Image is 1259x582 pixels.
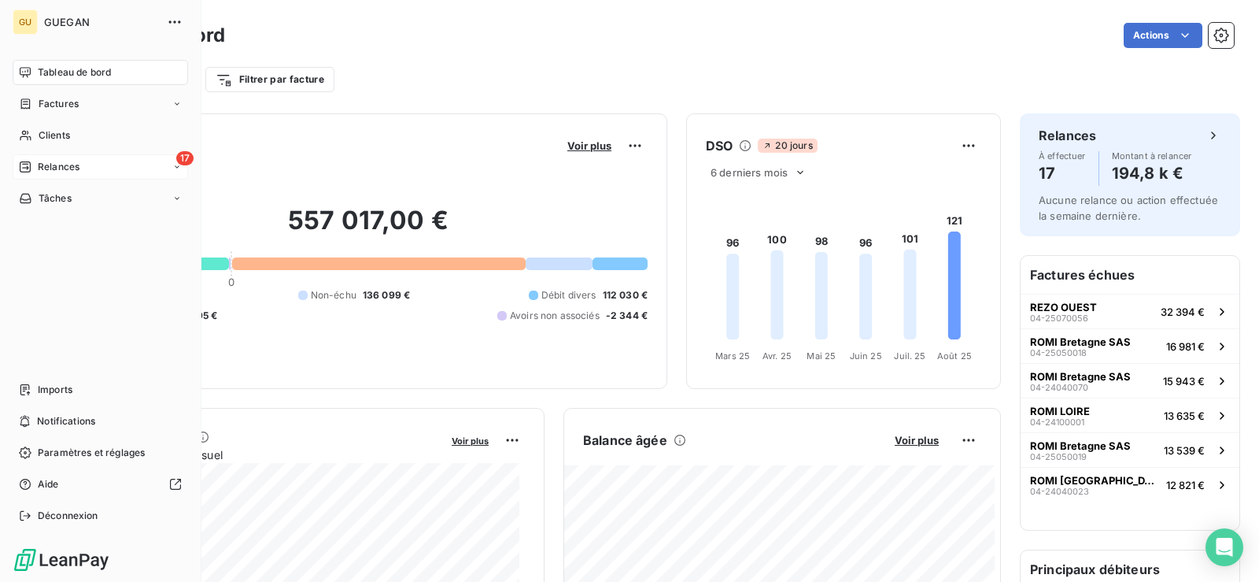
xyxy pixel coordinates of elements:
h6: Relances [1039,126,1096,145]
span: Débit divers [541,288,596,302]
span: Paramètres et réglages [38,446,145,460]
button: ROMI Bretagne SAS04-2505001913 539 € [1021,432,1239,467]
a: Paramètres et réglages [13,440,188,465]
span: -2 344 € [606,309,648,323]
span: ROMI Bretagne SAS [1030,335,1131,348]
a: 17Relances [13,154,188,180]
span: Chiffre d'affaires mensuel [89,447,441,463]
span: Déconnexion [38,509,98,523]
span: Montant à relancer [1112,151,1192,161]
span: 15 943 € [1163,375,1205,387]
img: Logo LeanPay [13,547,110,573]
div: GU [13,9,38,35]
span: Voir plus [895,434,939,447]
a: Tâches [13,186,188,211]
tspan: Avr. 25 [762,350,792,361]
button: Voir plus [890,433,943,447]
span: 112 030 € [603,288,648,302]
span: Aucune relance ou action effectuée la semaine dernière. [1039,194,1218,222]
span: 136 099 € [363,288,410,302]
span: 13 635 € [1164,410,1205,422]
span: 16 981 € [1166,340,1205,353]
span: 0 [228,276,234,288]
span: Clients [39,128,70,143]
span: 04-25050019 [1030,452,1087,462]
span: Aide [38,477,59,491]
button: ROMI Bretagne SAS04-2505001816 981 € [1021,328,1239,363]
button: REZO OUEST04-2507005632 394 € [1021,294,1239,328]
span: Non-échu [311,288,356,302]
h6: Factures échues [1021,256,1239,294]
button: Voir plus [447,433,493,447]
span: 20 jours [758,139,817,153]
h4: 17 [1039,161,1086,186]
span: Imports [38,383,72,397]
span: ROMI [GEOGRAPHIC_DATA] [1030,474,1160,487]
span: Avoirs non associés [510,309,600,323]
span: ROMI Bretagne SAS [1030,370,1131,383]
a: Tableau de bord [13,60,188,85]
button: ROMI LOIRE04-2410000113 635 € [1021,398,1239,432]
span: GUEGAN [44,16,157,28]
h6: Balance âgée [583,431,667,450]
tspan: Juin 25 [850,350,882,361]
button: ROMI [GEOGRAPHIC_DATA]04-2404002312 821 € [1021,467,1239,502]
tspan: Août 25 [937,350,972,361]
span: 04-24040023 [1030,487,1089,496]
span: 17 [176,151,194,165]
a: Factures [13,91,188,117]
h2: 557 017,00 € [89,205,648,252]
span: Relances [38,160,79,174]
span: ROMI Bretagne SAS [1030,439,1131,452]
tspan: Juil. 25 [894,350,925,361]
span: 04-24040070 [1030,383,1088,392]
tspan: Mai 25 [807,350,836,361]
span: Tableau de bord [38,65,111,80]
span: ROMI LOIRE [1030,405,1090,417]
button: ROMI Bretagne SAS04-2404007015 943 € [1021,363,1239,398]
span: 04-25050018 [1030,348,1087,358]
button: Filtrer par facture [205,67,334,92]
span: 13 539 € [1164,444,1205,457]
h4: 194,8 k € [1112,161,1192,186]
a: Clients [13,123,188,148]
h6: DSO [706,136,733,155]
span: 6 derniers mois [711,166,788,179]
div: Open Intercom Messenger [1205,528,1243,566]
span: Notifications [37,414,95,428]
tspan: Mars 25 [715,350,750,361]
a: Imports [13,377,188,402]
a: Aide [13,472,188,497]
span: À effectuer [1039,151,1086,161]
span: 04-25070056 [1030,313,1088,323]
span: 04-24100001 [1030,417,1084,427]
span: 32 394 € [1161,306,1205,318]
span: Factures [39,97,79,111]
span: Tâches [39,191,72,206]
span: Voir plus [452,436,489,447]
span: REZO OUEST [1030,301,1097,313]
button: Voir plus [563,139,616,153]
span: Voir plus [567,139,611,152]
button: Actions [1124,23,1202,48]
span: 12 821 € [1166,479,1205,491]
